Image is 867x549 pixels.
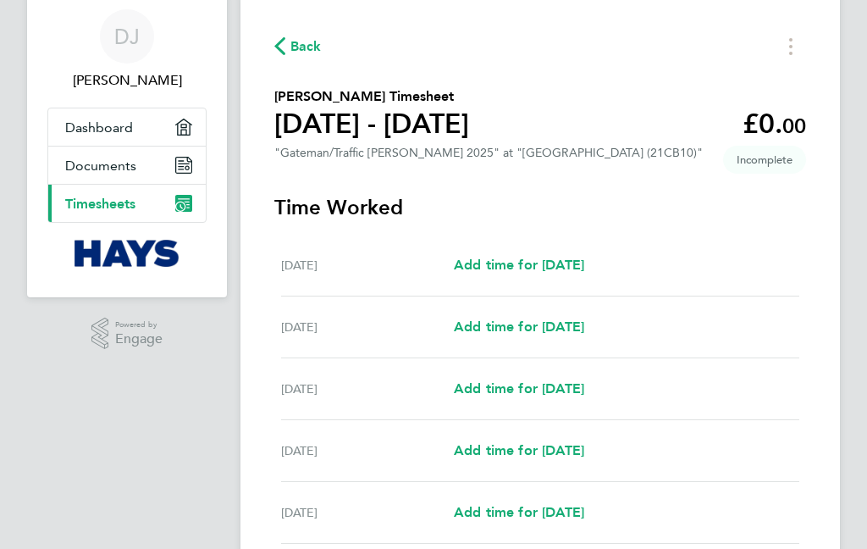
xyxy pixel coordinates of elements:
a: Dashboard [48,108,206,146]
button: Back [274,36,322,57]
span: Dashboard [65,119,133,136]
span: Dodou Jobe [47,70,207,91]
a: Powered byEngage [91,318,163,350]
span: Powered by [115,318,163,332]
span: Add time for [DATE] [454,504,584,520]
span: Back [290,36,322,57]
button: Timesheets Menu [776,33,806,59]
span: Engage [115,332,163,347]
a: DJ[PERSON_NAME] [47,9,207,91]
div: [DATE] [281,317,454,337]
span: DJ [114,25,140,47]
div: [DATE] [281,255,454,275]
span: This timesheet is Incomplete. [723,146,806,174]
span: Add time for [DATE] [454,319,584,335]
a: Documents [48,147,206,184]
a: Add time for [DATE] [454,317,584,337]
span: Timesheets [65,196,135,212]
a: Add time for [DATE] [454,441,584,461]
span: Add time for [DATE] [454,442,584,458]
span: Add time for [DATE] [454,257,584,273]
a: Add time for [DATE] [454,255,584,275]
h1: [DATE] - [DATE] [274,107,469,141]
a: Go to home page [47,240,207,267]
h3: Time Worked [274,194,806,221]
div: [DATE] [281,502,454,523]
a: Add time for [DATE] [454,379,584,399]
div: [DATE] [281,379,454,399]
div: [DATE] [281,441,454,461]
span: Documents [65,158,136,174]
span: Add time for [DATE] [454,380,584,396]
a: Timesheets [48,185,206,222]
h2: [PERSON_NAME] Timesheet [274,86,469,107]
span: 00 [782,114,806,138]
div: "Gateman/Traffic [PERSON_NAME] 2025" at "[GEOGRAPHIC_DATA] (21CB10)" [274,146,703,160]
a: Add time for [DATE] [454,502,584,523]
img: hays-logo-retina.png [75,240,180,267]
app-decimal: £0. [743,108,806,140]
